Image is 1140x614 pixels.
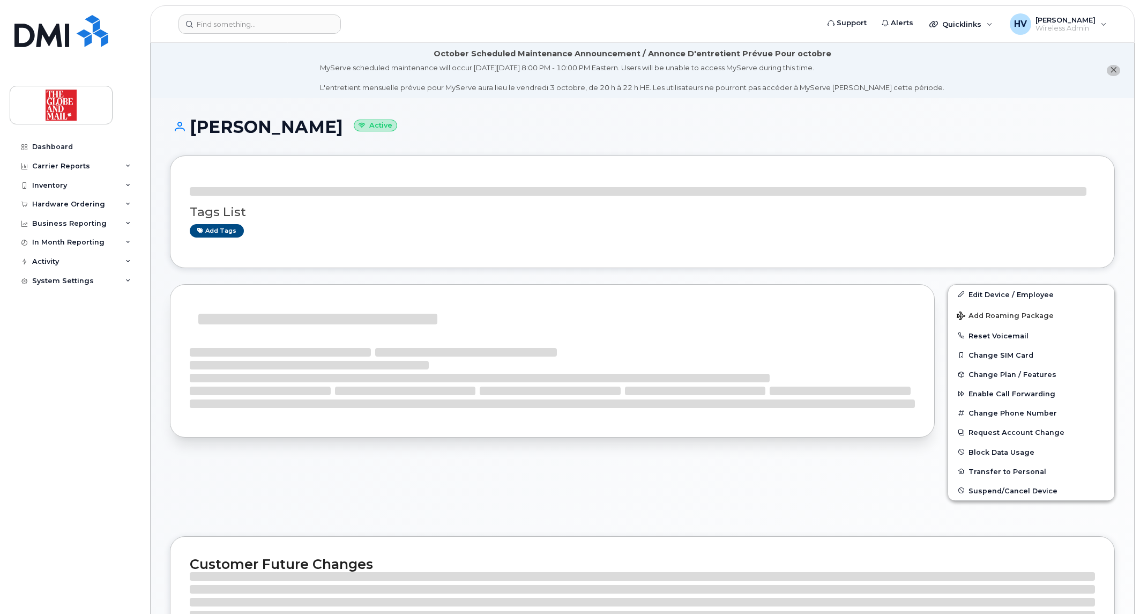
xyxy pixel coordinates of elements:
[968,390,1055,398] span: Enable Call Forwarding
[1107,65,1120,76] button: close notification
[190,224,244,238] a: Add tags
[190,205,1095,219] h3: Tags List
[948,462,1114,481] button: Transfer to Personal
[948,403,1114,423] button: Change Phone Number
[948,481,1114,500] button: Suspend/Cancel Device
[948,304,1114,326] button: Add Roaming Package
[948,285,1114,304] a: Edit Device / Employee
[948,442,1114,462] button: Block Data Usage
[320,63,944,93] div: MyServe scheduled maintenance will occur [DATE][DATE] 8:00 PM - 10:00 PM Eastern. Users will be u...
[948,384,1114,403] button: Enable Call Forwarding
[354,120,397,132] small: Active
[948,423,1114,442] button: Request Account Change
[948,365,1114,384] button: Change Plan / Features
[948,345,1114,365] button: Change SIM Card
[968,486,1057,494] span: Suspend/Cancel Device
[190,556,1095,572] h2: Customer Future Changes
[957,312,1054,322] span: Add Roaming Package
[434,48,831,60] div: October Scheduled Maintenance Announcement / Annonce D'entretient Prévue Pour octobre
[968,371,1056,379] span: Change Plan / Features
[170,117,1115,136] h1: [PERSON_NAME]
[948,326,1114,345] button: Reset Voicemail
